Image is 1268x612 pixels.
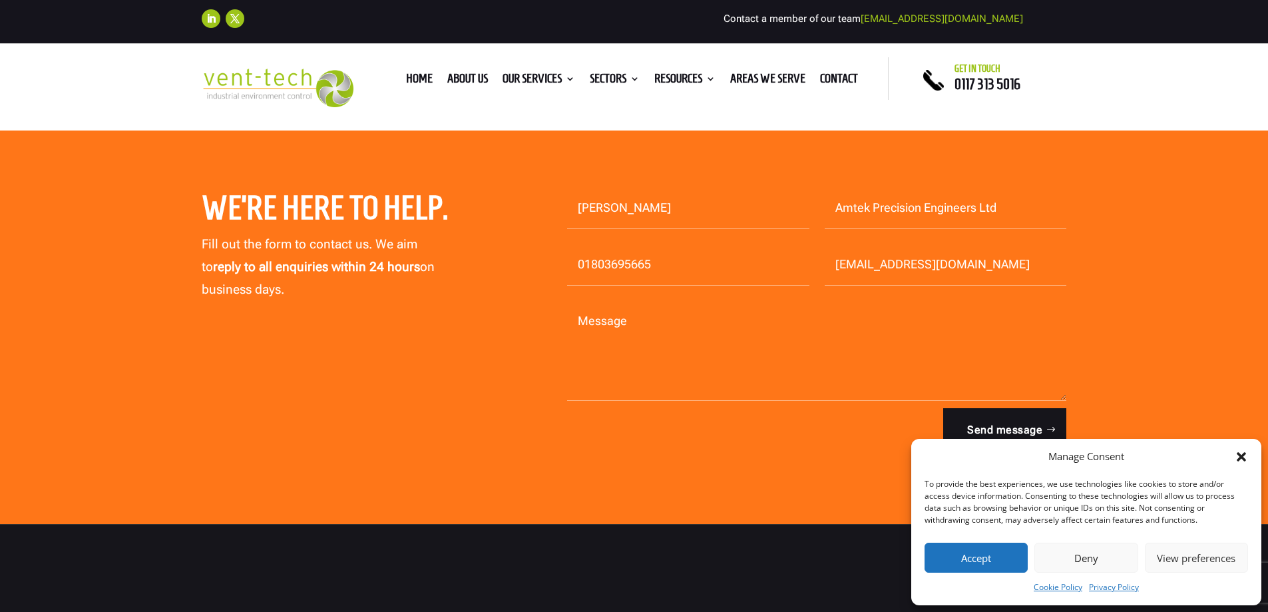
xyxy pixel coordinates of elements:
input: Name [567,188,809,229]
a: About us [447,74,488,89]
img: 2023-09-27T08_35_16.549ZVENT-TECH---Clear-background [202,69,354,108]
span: Get in touch [954,63,1000,74]
input: Email [825,244,1067,286]
a: Home [406,74,433,89]
a: 0117 313 5016 [954,76,1020,92]
a: Follow on X [226,9,244,28]
a: Follow on LinkedIn [202,9,220,28]
button: Accept [925,543,1028,573]
a: [EMAIL_ADDRESS][DOMAIN_NAME] [861,13,1023,25]
a: Areas We Serve [730,74,805,89]
div: To provide the best experiences, we use technologies like cookies to store and/or access device i... [925,478,1247,526]
button: Deny [1034,543,1138,573]
div: Manage Consent [1048,449,1124,465]
button: View preferences [1145,543,1248,573]
strong: reply to all enquiries within 24 hours [213,259,420,274]
h2: We’re here to help. [202,188,479,234]
button: Send message [943,408,1066,452]
span: Contact a member of our team [724,13,1023,25]
span: Fill out the form to contact us. We aim to [202,236,417,274]
a: Sectors [590,74,640,89]
input: Company Name [825,188,1067,229]
div: Close dialog [1235,450,1248,463]
a: Cookie Policy [1034,579,1082,595]
a: Resources [654,74,716,89]
a: Privacy Policy [1089,579,1139,595]
a: Contact [820,74,858,89]
a: Our Services [503,74,575,89]
input: Phone Number [567,244,809,286]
